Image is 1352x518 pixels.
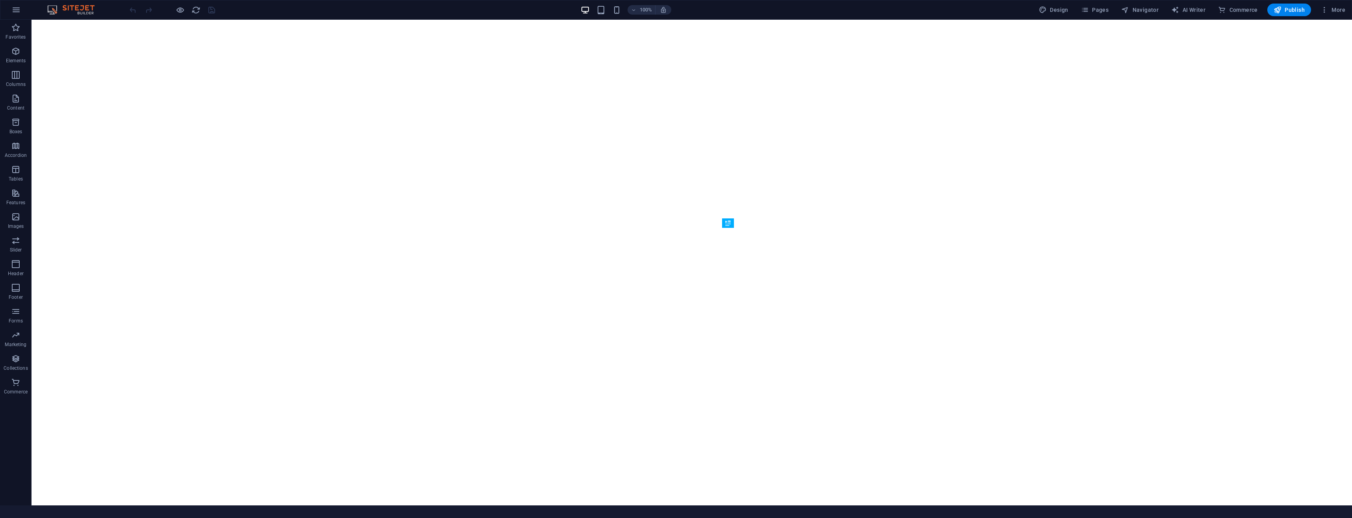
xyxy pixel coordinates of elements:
i: On resize automatically adjust zoom level to fit chosen device. [660,6,667,13]
span: Publish [1274,6,1305,14]
i: Reload page [191,6,201,15]
p: Header [8,270,24,277]
button: Design [1036,4,1072,16]
p: Forms [9,318,23,324]
h6: 100% [639,5,652,15]
div: Design (Ctrl+Alt+Y) [1036,4,1072,16]
p: Columns [6,81,26,88]
p: Commerce [4,389,28,395]
button: Commerce [1215,4,1261,16]
button: AI Writer [1168,4,1209,16]
button: More [1317,4,1348,16]
button: Click here to leave preview mode and continue editing [175,5,185,15]
p: Images [8,223,24,229]
button: Pages [1078,4,1112,16]
p: Footer [9,294,23,300]
button: 100% [628,5,656,15]
span: Pages [1081,6,1109,14]
span: Design [1039,6,1068,14]
p: Slider [10,247,22,253]
p: Collections [4,365,28,371]
p: Accordion [5,152,27,158]
p: Marketing [5,341,26,348]
p: Elements [6,58,26,64]
p: Favorites [6,34,26,40]
button: Publish [1267,4,1311,16]
p: Features [6,199,25,206]
span: Navigator [1121,6,1159,14]
span: More [1320,6,1345,14]
p: Boxes [9,129,22,135]
button: reload [191,5,201,15]
p: Content [7,105,24,111]
button: Navigator [1118,4,1162,16]
span: AI Writer [1171,6,1205,14]
span: Commerce [1218,6,1258,14]
p: Tables [9,176,23,182]
img: Editor Logo [45,5,104,15]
